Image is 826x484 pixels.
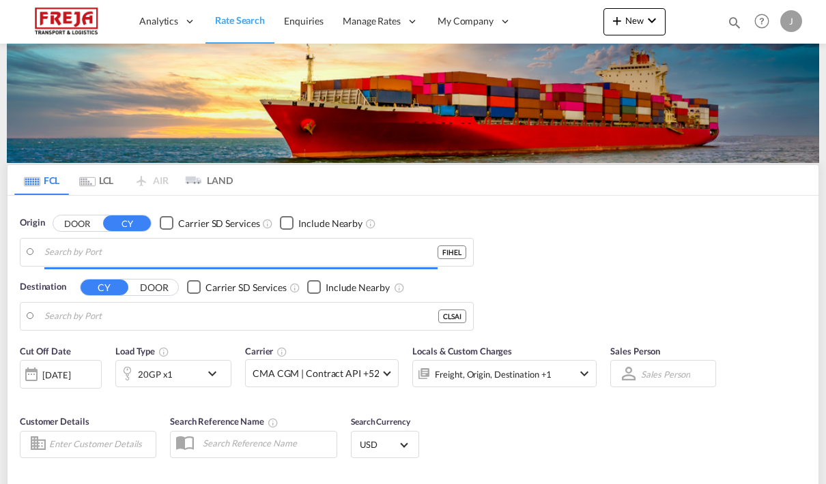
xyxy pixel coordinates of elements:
span: Sales Person [610,346,660,357]
span: Customer Details [20,416,89,427]
md-select: Select Currency: $ USDUnited States Dollar [358,435,412,455]
md-icon: icon-chevron-down [644,12,660,29]
span: Enquiries [284,15,324,27]
div: 20GP x1icon-chevron-down [115,360,231,387]
div: Freight Origin Destination Factory Stuffingicon-chevron-down [412,360,597,387]
md-icon: The selected Trucker/Carrierwill be displayed in the rate results If the rates are from another f... [276,346,287,357]
span: Analytics [139,14,178,28]
span: Rate Search [215,14,265,26]
md-checkbox: Checkbox No Ink [280,216,362,230]
input: Enter Customer Details [49,434,152,455]
span: Destination [20,280,66,294]
div: [DATE] [20,360,102,389]
md-select: Sales Person [640,364,692,384]
div: [DATE] [42,369,70,381]
md-checkbox: Checkbox No Ink [187,280,287,294]
md-input-container: Helsinki (Helsingfors), FIHEL [20,239,473,266]
md-icon: icon-information-outline [158,346,169,357]
div: Include Nearby [298,217,362,230]
md-icon: icon-chevron-down [204,365,227,382]
md-pagination-wrapper: Use the left and right arrow keys to navigate between tabs [14,165,233,195]
button: CY [81,279,128,295]
button: DOOR [53,215,101,231]
img: 586607c025bf11f083711d99603023e7.png [20,6,113,37]
md-tab-item: LAND [178,165,233,195]
md-icon: Your search will be saved by the below given name [268,417,279,428]
div: icon-magnify [727,15,742,35]
span: Locals & Custom Charges [412,346,512,357]
div: Help [750,10,780,34]
div: J [780,10,802,32]
div: Carrier SD Services [178,217,259,230]
md-icon: Unchecked: Search for CY (Container Yard) services for all selected carriers.Checked : Search for... [289,282,300,293]
span: Help [750,10,773,33]
div: 20GP x1 [138,365,173,384]
span: Manage Rates [343,14,401,28]
img: LCL+%26+FCL+BACKGROUND.png [7,44,819,163]
md-icon: Unchecked: Ignores neighbouring ports when fetching rates.Checked : Includes neighbouring ports w... [394,282,405,293]
span: USD [360,438,398,451]
md-icon: icon-magnify [727,15,742,30]
input: Search by Port [44,242,438,262]
md-icon: icon-plus 400-fg [609,12,625,29]
md-checkbox: Checkbox No Ink [307,280,390,294]
span: Carrier [245,346,287,357]
md-tab-item: LCL [69,165,124,195]
input: Search Reference Name [196,433,337,453]
div: Freight Origin Destination Factory Stuffing [435,365,552,384]
md-datepicker: Select [20,387,30,406]
md-tab-item: FCL [14,165,69,195]
div: Include Nearby [326,281,390,294]
span: Search Currency [351,417,410,427]
md-input-container: San Antonio, CLSAI [20,303,473,330]
button: DOOR [130,279,178,295]
span: CMA CGM | Contract API +52 [253,367,379,380]
span: My Company [438,14,494,28]
button: icon-plus 400-fgNewicon-chevron-down [603,8,666,35]
md-icon: icon-chevron-down [576,365,593,382]
span: Origin [20,216,44,230]
span: New [609,15,660,26]
md-checkbox: Checkbox No Ink [160,216,259,230]
div: FIHEL [438,245,466,259]
md-icon: Unchecked: Ignores neighbouring ports when fetching rates.Checked : Includes neighbouring ports w... [365,218,376,229]
md-icon: Unchecked: Search for CY (Container Yard) services for all selected carriers.Checked : Search for... [262,218,273,229]
span: Search Reference Name [170,416,279,427]
span: Load Type [115,346,169,357]
input: Search by Port [44,306,438,327]
button: CY [103,215,151,231]
div: Carrier SD Services [205,281,287,294]
span: Cut Off Date [20,346,71,357]
div: CLSAI [438,309,466,323]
